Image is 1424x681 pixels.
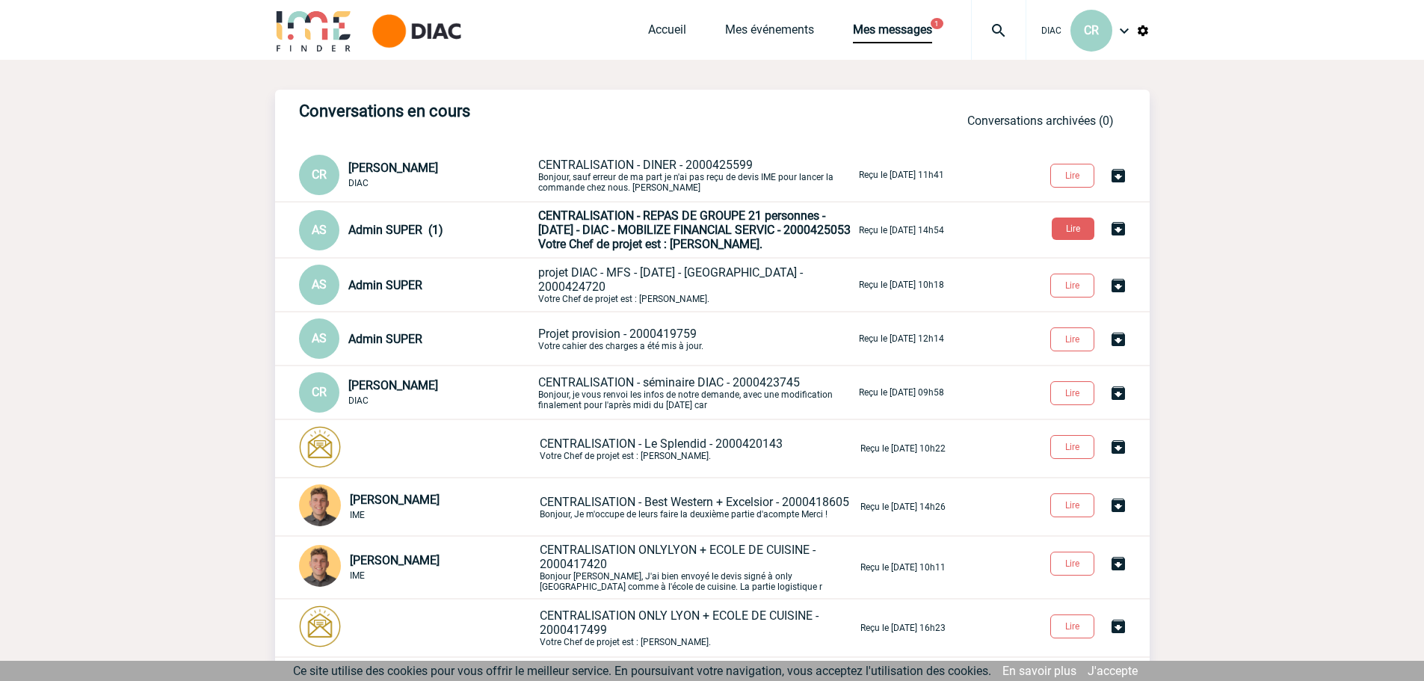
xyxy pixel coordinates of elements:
[538,327,697,341] span: Projet provision - 2000419759
[1038,618,1109,632] a: Lire
[1038,497,1109,511] a: Lire
[538,375,856,410] p: Bonjour, je vous renvoi les infos de notre demande, avec une modification finalement pour l'après...
[540,608,819,637] span: CENTRALISATION ONLY LYON + ECOLE DE CUISINE - 2000417499
[350,570,365,581] span: IME
[299,499,946,513] a: [PERSON_NAME] IME CENTRALISATION - Best Western + Excelsior - 2000418605Bonjour, Je m'occupe de l...
[1109,617,1127,635] img: Archiver la conversation
[299,620,946,634] a: CENTRALISATION ONLY LYON + ECOLE DE CUISINE - 2000417499Votre Chef de projet est : [PERSON_NAME]....
[1038,167,1109,182] a: Lire
[1038,277,1109,292] a: Lire
[299,155,535,195] div: Conversation privée : Client - Agence
[348,278,422,292] span: Admin SUPER
[1050,614,1094,638] button: Lire
[299,167,944,181] a: CR [PERSON_NAME] DIAC CENTRALISATION - DINER - 2000425599Bonjour, sauf erreur de ma part je n'ai ...
[538,158,753,172] span: CENTRALISATION - DINER - 2000425599
[538,375,800,389] span: CENTRALISATION - séminaire DIAC - 2000423745
[648,22,686,43] a: Accueil
[540,437,783,451] span: CENTRALISATION - Le Splendid - 2000420143
[299,605,537,650] div: Conversation privée : Client - Agence
[299,426,341,468] img: photonotifcontact.png
[853,22,932,43] a: Mes messages
[348,332,422,346] span: Admin SUPER
[299,440,946,454] a: CENTRALISATION - Le Splendid - 2000420143Votre Chef de projet est : [PERSON_NAME]. Reçu le [DATE]...
[299,210,535,250] div: Conversation privée : Client - Agence
[859,280,944,290] p: Reçu le [DATE] 10h18
[859,170,944,180] p: Reçu le [DATE] 11h41
[967,114,1114,128] a: Conversations archivées (0)
[1109,555,1127,573] img: Archiver la conversation
[860,502,946,512] p: Reçu le [DATE] 14h26
[860,562,946,573] p: Reçu le [DATE] 10h11
[299,605,341,647] img: photonotifcontact.png
[299,222,944,236] a: AS Admin SUPER (1) CENTRALISATION - REPAS DE GROUPE 21 personnes - [DATE] - DIAC - MOBILIZE FINAN...
[275,9,353,52] img: IME-Finder
[1050,381,1094,405] button: Lire
[860,623,946,633] p: Reçu le [DATE] 16h23
[859,387,944,398] p: Reçu le [DATE] 09h58
[1088,664,1138,678] a: J'accepte
[540,495,849,509] span: CENTRALISATION - Best Western + Excelsior - 2000418605
[1038,439,1109,453] a: Lire
[299,277,944,291] a: AS Admin SUPER projet DIAC - MFS - [DATE] - [GEOGRAPHIC_DATA] - 2000424720Votre Chef de projet es...
[312,167,327,182] span: CR
[540,437,857,461] p: Votre Chef de projet est : [PERSON_NAME].
[538,327,856,351] p: Votre cahier des charges a été mis à jour.
[350,553,440,567] span: [PERSON_NAME]
[725,22,814,43] a: Mes événements
[299,265,535,305] div: Conversation privée : Client - Agence
[1050,327,1094,351] button: Lire
[1050,493,1094,517] button: Lire
[299,484,341,526] img: 115098-1.png
[299,318,535,359] div: Conversation privée : Client - Agence
[1050,552,1094,576] button: Lire
[1109,330,1127,348] img: Archiver la conversation
[1050,274,1094,298] button: Lire
[538,265,803,294] span: projet DIAC - MFS - [DATE] - [GEOGRAPHIC_DATA] - 2000424720
[350,493,440,507] span: [PERSON_NAME]
[299,545,537,590] div: Conversation privée : Client - Agence
[931,18,943,29] button: 1
[540,608,857,647] p: Votre Chef de projet est : [PERSON_NAME].
[1050,164,1094,188] button: Lire
[299,484,537,529] div: Conversation privée : Client - Agence
[538,158,856,193] p: Bonjour, sauf erreur de ma part je n'ai pas reçu de devis IME pour lancer la commande chez nous. ...
[350,510,365,520] span: IME
[299,330,944,345] a: AS Admin SUPER Projet provision - 2000419759Votre cahier des charges a été mis à jour. Reçu le [D...
[859,225,944,235] p: Reçu le [DATE] 14h54
[299,372,535,413] div: Conversation privée : Client - Agence
[1109,496,1127,514] img: Archiver la conversation
[348,223,443,237] span: Admin SUPER (1)
[859,333,944,344] p: Reçu le [DATE] 12h14
[540,543,857,592] p: Bonjour [PERSON_NAME], J'ai bien envoyé le devis signé à only [GEOGRAPHIC_DATA] comme à l'école d...
[299,559,946,573] a: [PERSON_NAME] IME CENTRALISATION ONLYLYON + ECOLE DE CUISINE - 2000417420Bonjour [PERSON_NAME], J...
[312,223,327,237] span: AS
[312,385,327,399] span: CR
[1052,218,1094,240] button: Lire
[1038,331,1109,345] a: Lire
[1109,438,1127,456] img: Archiver la conversation
[299,426,537,471] div: Conversation privée : Client - Agence
[1038,555,1109,570] a: Lire
[540,495,857,520] p: Bonjour, Je m'occupe de leurs faire la deuxième partie d'acompte Merci !
[348,395,369,406] span: DIAC
[1109,167,1127,185] img: Archiver la conversation
[538,209,851,237] span: CENTRALISATION - REPAS DE GROUPE 21 personnes - [DATE] - DIAC - MOBILIZE FINANCIAL SERVIC - 20004...
[312,277,327,292] span: AS
[299,384,944,398] a: CR [PERSON_NAME] DIAC CENTRALISATION - séminaire DIAC - 2000423745Bonjour, je vous renvoi les inf...
[1050,435,1094,459] button: Lire
[1084,23,1099,37] span: CR
[1040,221,1109,235] a: Lire
[1109,384,1127,402] img: Archiver la conversation
[299,545,341,587] img: 115098-1.png
[348,161,438,175] span: [PERSON_NAME]
[312,331,327,345] span: AS
[1041,25,1061,36] span: DIAC
[538,237,762,251] span: Votre Chef de projet est : [PERSON_NAME].
[860,443,946,454] p: Reçu le [DATE] 10h22
[348,378,438,392] span: [PERSON_NAME]
[1002,664,1076,678] a: En savoir plus
[1109,220,1127,238] img: Archiver la conversation
[299,102,748,120] h3: Conversations en cours
[293,664,991,678] span: Ce site utilise des cookies pour vous offrir le meilleur service. En poursuivant votre navigation...
[348,178,369,188] span: DIAC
